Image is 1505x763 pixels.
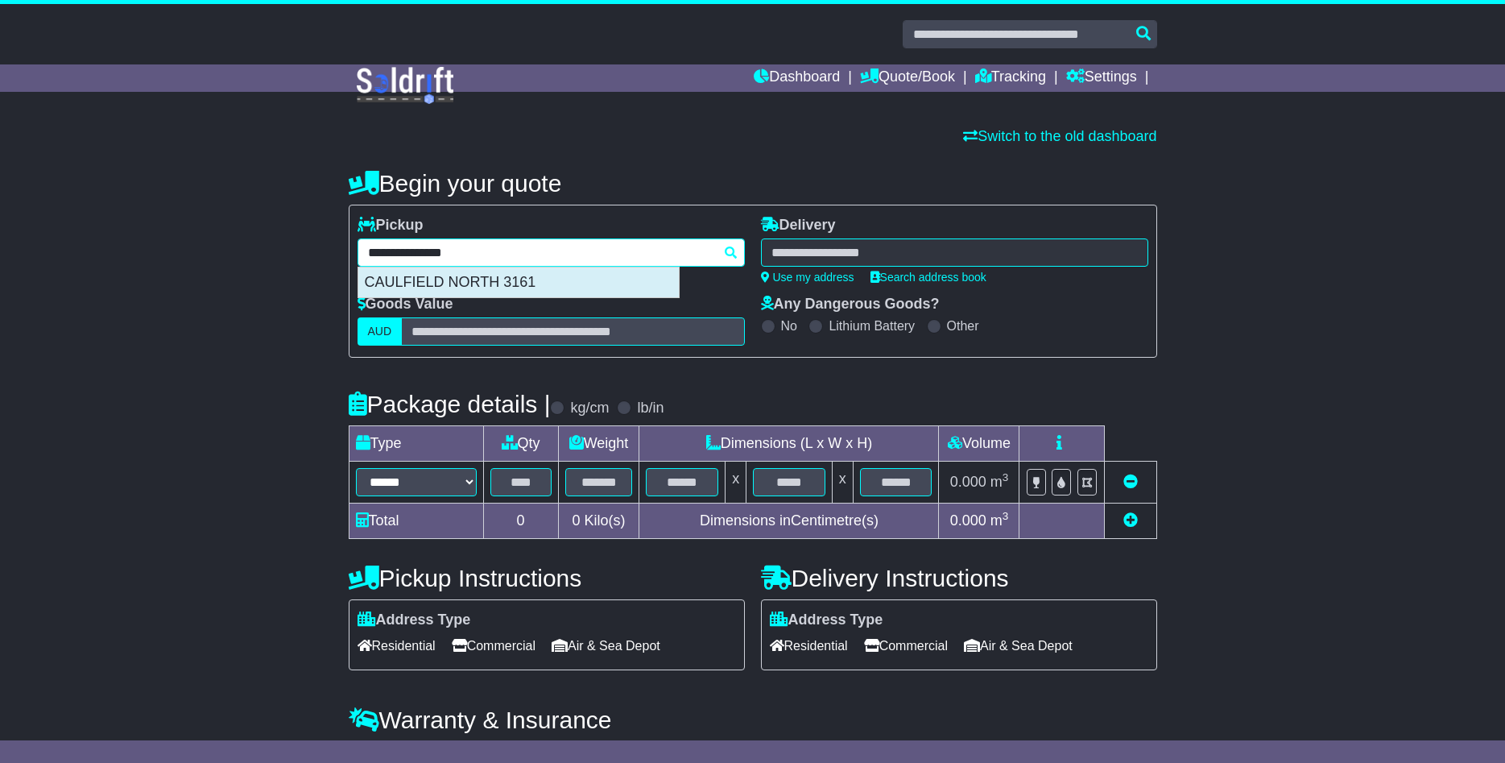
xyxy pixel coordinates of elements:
h4: Pickup Instructions [349,565,745,591]
label: kg/cm [570,400,609,417]
a: Switch to the old dashboard [963,128,1156,144]
label: Any Dangerous Goods? [761,296,940,313]
a: Add new item [1123,512,1138,529]
span: Air & Sea Depot [552,633,660,658]
td: Qty [483,426,558,462]
label: Address Type [770,612,883,629]
label: Delivery [761,217,836,234]
span: 0.000 [950,474,986,490]
label: Pickup [358,217,424,234]
a: Search address book [870,271,986,284]
a: Dashboard [754,64,840,92]
td: x [832,462,853,504]
a: Use my address [761,271,854,284]
sup: 3 [1003,471,1009,483]
h4: Warranty & Insurance [349,707,1157,733]
a: Remove this item [1123,474,1138,490]
td: Kilo(s) [558,504,639,539]
td: x [726,462,746,504]
label: AUD [358,317,403,346]
td: 0 [483,504,558,539]
div: CAULFIELD NORTH 3161 [358,267,679,298]
label: Goods Value [358,296,453,313]
span: Residential [358,633,436,658]
label: Lithium Battery [829,318,915,334]
label: Other [947,318,979,334]
td: Dimensions (L x W x H) [639,426,939,462]
label: Address Type [358,612,471,629]
td: Total [349,504,483,539]
td: Type [349,426,483,462]
td: Dimensions in Centimetre(s) [639,504,939,539]
td: Weight [558,426,639,462]
label: No [781,318,797,334]
a: Settings [1066,64,1137,92]
h4: Delivery Instructions [761,565,1157,591]
span: Commercial [452,633,535,658]
a: Tracking [975,64,1046,92]
typeahead: Please provide city [358,238,745,267]
label: lb/in [637,400,664,417]
sup: 3 [1003,510,1009,522]
span: 0 [572,512,580,529]
span: Commercial [864,633,948,658]
h4: Begin your quote [349,170,1157,197]
span: Air & Sea Depot [964,633,1073,658]
span: m [990,512,1009,529]
span: 0.000 [950,512,986,529]
a: Quote/Book [860,64,955,92]
span: Residential [770,633,848,658]
h4: Package details | [349,391,551,417]
td: Volume [939,426,1019,462]
span: m [990,474,1009,490]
